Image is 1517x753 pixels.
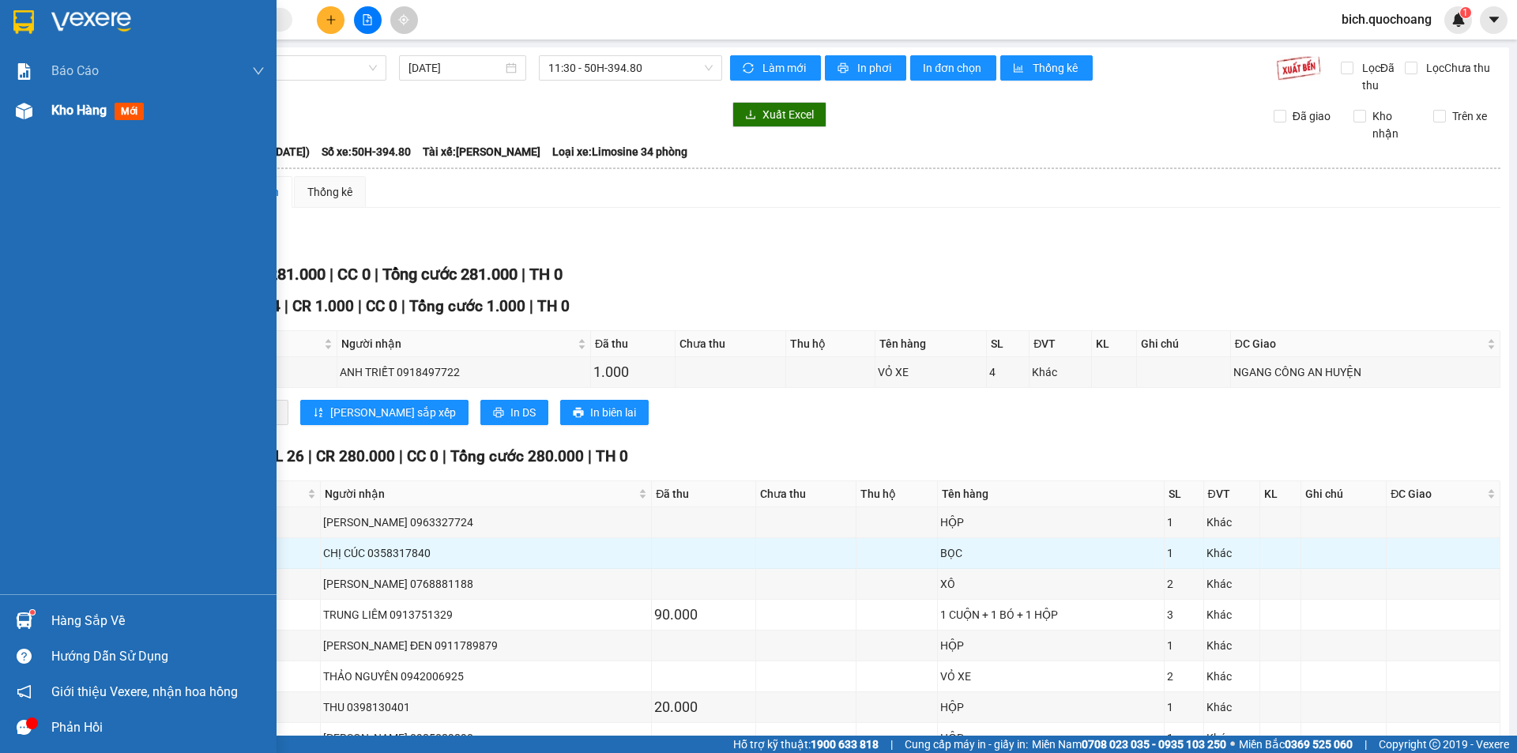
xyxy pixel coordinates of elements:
div: [PERSON_NAME] 0768881188 [323,575,649,593]
span: question-circle [17,649,32,664]
div: TUYỀN [185,49,345,68]
img: solution-icon [16,63,32,80]
span: CC 0 [366,297,397,315]
div: NGANG CÔNG AN HUYỆN [1233,363,1497,381]
span: bich.quochoang [1329,9,1444,29]
span: | [521,265,525,284]
span: message [17,720,32,735]
span: download [745,109,756,122]
div: HỘP [940,514,1161,531]
th: Chưa thu [676,331,785,357]
button: In đơn chọn [910,55,996,81]
span: | [399,447,403,465]
div: HỘP [940,637,1161,654]
th: Đã thu [591,331,676,357]
div: Khác [1206,514,1258,531]
span: sort-ascending [313,407,324,420]
span: [PERSON_NAME] sắp xếp [330,404,456,421]
div: 2 [1167,575,1201,593]
th: SL [987,331,1030,357]
span: In DS [510,404,536,421]
button: printerIn phơi [825,55,906,81]
span: notification [17,684,32,699]
div: [PERSON_NAME] 0963327724 [323,514,649,531]
img: logo-vxr [13,10,34,34]
button: syncLàm mới [730,55,821,81]
span: Làm mới [762,59,808,77]
span: | [529,297,533,315]
span: Tổng cước 1.000 [409,297,525,315]
span: Thống kê [1033,59,1080,77]
span: Miền Nam [1032,736,1226,753]
span: | [284,297,288,315]
div: 4 [989,363,1026,381]
span: | [375,265,378,284]
div: 1 [1167,698,1201,716]
span: Tổng cước 281.000 [382,265,518,284]
div: THU 0398130401 [323,698,649,716]
span: copyright [1429,739,1440,750]
span: Nhận: [185,13,223,30]
div: THẢO NGUYÊN 0942006925 [323,668,649,685]
div: Hướng dẫn sử dụng [51,645,265,668]
div: CHỊ CÚC 0358317840 [323,544,649,562]
span: | [308,447,312,465]
th: Ghi chú [1137,331,1231,357]
span: mới [115,103,144,120]
button: sort-ascending[PERSON_NAME] sắp xếp [300,400,469,425]
button: bar-chartThống kê [1000,55,1093,81]
div: HỘP [940,729,1161,747]
img: warehouse-icon [16,612,32,629]
div: 2 [1167,668,1201,685]
div: ANH TRIẾT 0918497722 [340,363,588,381]
div: 0389272564 [185,68,345,90]
div: XÔ [940,575,1161,593]
span: Cung cấp máy in - giấy in: [905,736,1028,753]
span: Kho hàng [51,103,107,118]
span: Loại xe: Limosine 34 phòng [552,143,687,160]
div: Hàng sắp về [51,609,265,633]
div: BỌC [940,544,1161,562]
button: aim [390,6,418,34]
div: TRUNG LIÊM 0913751329 [323,606,649,623]
div: 1 CUỘN + 1 BÓ + 1 HỘP [940,606,1161,623]
span: In biên lai [590,404,636,421]
div: 0395424531 [13,51,174,73]
div: Khác [1206,637,1258,654]
div: [PERSON_NAME] ĐEN 0911789879 [323,637,649,654]
div: 90.000 [654,604,753,626]
div: VỎ XE [878,363,984,381]
span: Trên xe [1446,107,1493,125]
span: Lọc Chưa thu [1420,59,1493,77]
div: 3 [1167,606,1201,623]
th: ĐVT [1204,481,1261,507]
div: 1 [1167,729,1201,747]
button: printerIn DS [480,400,548,425]
button: plus [317,6,344,34]
sup: 1 [30,610,35,615]
span: | [588,447,592,465]
span: TH 0 [537,297,570,315]
strong: 1900 633 818 [811,738,879,751]
th: Thu hộ [856,481,938,507]
div: 1.000 [593,361,672,383]
span: Tài xế: [PERSON_NAME] [423,143,540,160]
span: ĐC Giao [1235,335,1484,352]
span: Miền Bắc [1239,736,1353,753]
div: Khác [1032,363,1089,381]
th: ĐVT [1030,331,1092,357]
div: Khác [1206,544,1258,562]
img: 9k= [1276,55,1321,81]
input: 15/08/2025 [408,59,503,77]
button: downloadXuất Excel [732,102,826,127]
th: Chưa thu [756,481,856,507]
strong: 0708 023 035 - 0935 103 250 [1082,738,1226,751]
span: Người nhận [325,485,635,503]
img: warehouse-icon [16,103,32,119]
span: | [890,736,893,753]
div: HỘP [940,698,1161,716]
span: | [329,265,333,284]
span: In phơi [857,59,894,77]
div: [PERSON_NAME] 0985089890 [323,729,649,747]
span: Kho nhận [1366,107,1421,142]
